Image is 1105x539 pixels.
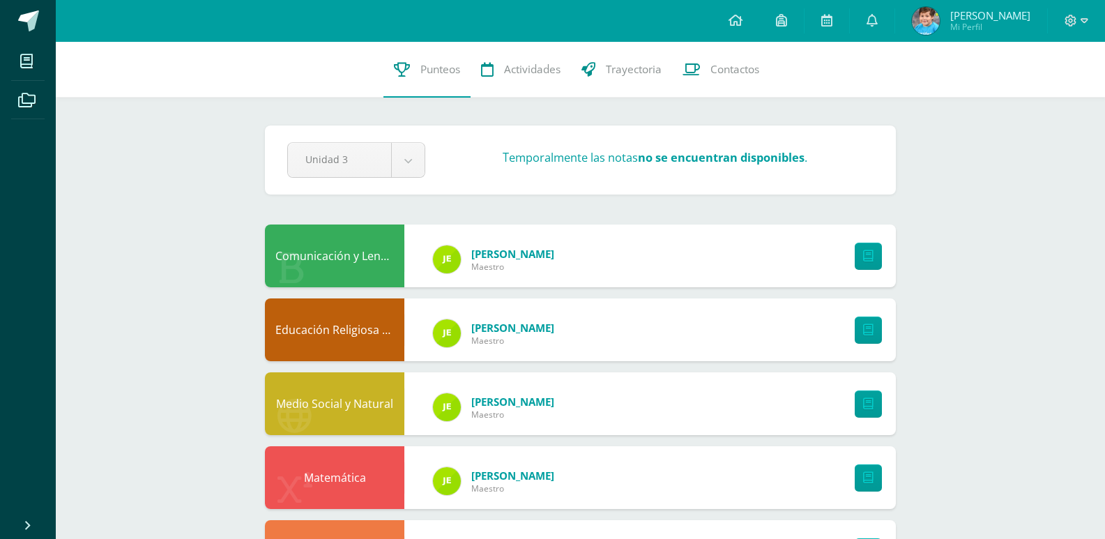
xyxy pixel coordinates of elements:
a: Unidad 3 [288,143,425,177]
span: [PERSON_NAME] [950,8,1030,22]
a: Actividades [471,42,571,98]
div: Medio Social y Natural [265,372,404,435]
span: [PERSON_NAME] [471,247,554,261]
img: 50fa31f856373e6cc5dc80aafd56bbcc.png [433,393,461,421]
span: Unidad 3 [305,143,374,176]
span: Mi Perfil [950,21,1030,33]
a: Contactos [672,42,770,98]
h3: Temporalmente las notas . [503,149,807,165]
div: Educación Religiosa Escolar [265,298,404,361]
span: [PERSON_NAME] [471,469,554,483]
div: Matemática [265,446,404,509]
span: Maestro [471,483,554,494]
span: Maestro [471,261,554,273]
a: Trayectoria [571,42,672,98]
div: Comunicación y Lenguaje, Idioma Español [265,225,404,287]
img: fdf2c074aad481686b83af0e3846527a.png [912,7,940,35]
span: Actividades [504,62,561,77]
span: Maestro [471,409,554,420]
strong: no se encuentran disponibles [638,150,805,165]
img: 50fa31f856373e6cc5dc80aafd56bbcc.png [433,245,461,273]
span: Trayectoria [606,62,662,77]
span: Punteos [420,62,460,77]
span: [PERSON_NAME] [471,321,554,335]
span: Maestro [471,335,554,347]
img: 50fa31f856373e6cc5dc80aafd56bbcc.png [433,319,461,347]
img: 50fa31f856373e6cc5dc80aafd56bbcc.png [433,467,461,495]
span: [PERSON_NAME] [471,395,554,409]
a: Punteos [383,42,471,98]
span: Contactos [710,62,759,77]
